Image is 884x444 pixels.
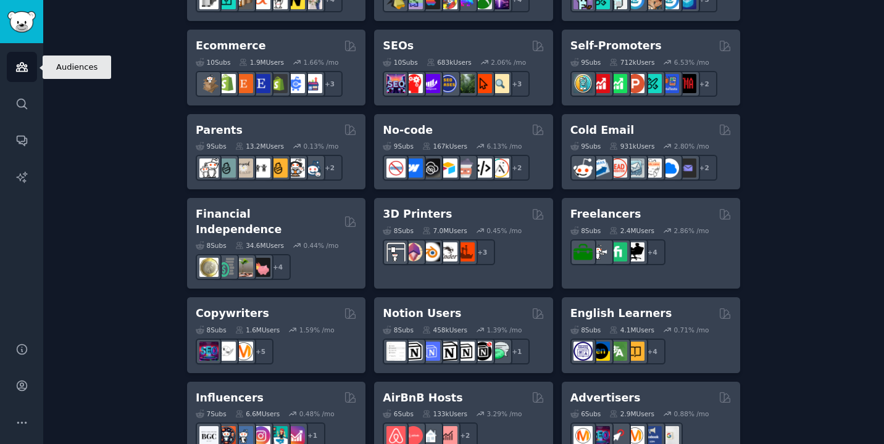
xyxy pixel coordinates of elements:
[196,38,266,54] h2: Ecommerce
[674,58,709,67] div: 6.53 % /mo
[643,74,662,93] img: alphaandbetausers
[317,155,343,181] div: + 2
[404,342,423,361] img: notioncreations
[570,326,601,334] div: 8 Sub s
[299,409,335,418] div: 0.48 % /mo
[677,74,696,93] img: TestMyApp
[199,158,219,178] img: daddit
[473,158,492,178] img: NoCodeMovement
[386,342,406,361] img: Notiontemplates
[643,158,662,178] img: b2b_sales
[625,342,644,361] img: LearnEnglishOnReddit
[383,123,433,138] h2: No-code
[438,242,457,261] img: ender3
[386,158,406,178] img: nocode
[473,74,492,93] img: GoogleSearchConsole
[199,74,219,93] img: dropship
[691,155,717,181] div: + 2
[625,158,644,178] img: coldemail
[303,158,322,178] img: Parents
[608,242,627,261] img: Fiverr
[386,74,406,93] img: SEO_Digital_Marketing
[570,123,634,138] h2: Cold Email
[196,142,227,150] div: 9 Sub s
[570,207,641,222] h2: Freelancers
[199,342,219,361] img: SEO
[421,242,440,261] img: blender
[609,326,654,334] div: 4.1M Users
[570,58,601,67] div: 9 Sub s
[570,306,672,321] h2: English Learners
[383,326,414,334] div: 8 Sub s
[422,409,467,418] div: 133k Users
[674,326,709,334] div: 0.71 % /mo
[251,258,270,277] img: fatFIRE
[196,409,227,418] div: 7 Sub s
[196,326,227,334] div: 8 Sub s
[299,326,335,334] div: 1.59 % /mo
[456,342,475,361] img: AskNotion
[438,158,457,178] img: Airtable
[570,409,601,418] div: 6 Sub s
[491,58,526,67] div: 2.06 % /mo
[609,58,654,67] div: 712k Users
[674,142,709,150] div: 2.80 % /mo
[640,239,665,265] div: + 4
[427,58,472,67] div: 683k Users
[383,306,461,321] h2: Notion Users
[487,142,522,150] div: 6.13 % /mo
[486,226,522,235] div: 0.45 % /mo
[625,74,644,93] img: ProductHunters
[573,158,593,178] img: sales
[640,339,665,364] div: + 4
[438,342,457,361] img: NotionGeeks
[570,142,601,150] div: 9 Sub s
[609,142,654,150] div: 931k Users
[304,241,339,250] div: 0.44 % /mo
[422,142,467,150] div: 167k Users
[286,158,305,178] img: parentsofmultiples
[269,158,288,178] img: NewParents
[386,242,406,261] img: 3Dprinting
[383,38,414,54] h2: SEOs
[235,409,280,418] div: 6.6M Users
[490,342,509,361] img: NotionPromote
[570,390,641,406] h2: Advertisers
[235,326,280,334] div: 1.6M Users
[234,258,253,277] img: Fire
[674,226,709,235] div: 2.86 % /mo
[422,326,467,334] div: 458k Users
[304,58,339,67] div: 1.66 % /mo
[7,11,36,33] img: GummySearch logo
[383,207,452,222] h2: 3D Printers
[608,342,627,361] img: language_exchange
[609,409,654,418] div: 2.9M Users
[196,207,340,237] h2: Financial Independence
[234,158,253,178] img: beyondthebump
[217,158,236,178] img: SingleParents
[196,390,264,406] h2: Influencers
[239,58,284,67] div: 1.9M Users
[691,71,717,97] div: + 2
[421,342,440,361] img: FreeNotionTemplates
[404,242,423,261] img: 3Dmodeling
[591,342,610,361] img: EnglishLearning
[217,342,236,361] img: KeepWriting
[487,409,522,418] div: 3.29 % /mo
[608,158,627,178] img: LeadGeneration
[421,74,440,93] img: seogrowth
[504,155,530,181] div: + 2
[660,158,679,178] img: B2BSaaS
[473,342,492,361] img: BestNotionTemplates
[660,74,679,93] img: betatests
[196,123,243,138] h2: Parents
[591,242,610,261] img: freelance_forhire
[504,71,530,97] div: + 3
[591,158,610,178] img: Emailmarketing
[234,342,253,361] img: content_marketing
[235,142,284,150] div: 13.2M Users
[573,342,593,361] img: languagelearning
[383,390,462,406] h2: AirBnB Hosts
[677,158,696,178] img: EmailOutreach
[265,254,291,280] div: + 4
